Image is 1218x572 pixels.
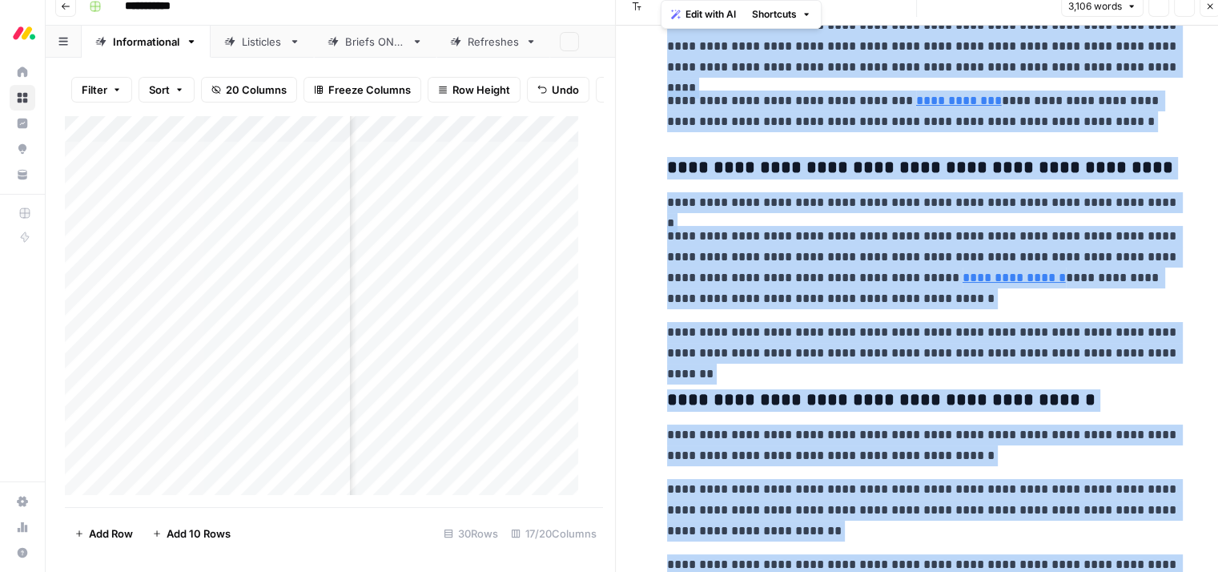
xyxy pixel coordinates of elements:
span: Filter [82,82,107,98]
a: Usage [10,514,35,540]
a: Refreshes [436,26,550,58]
div: Briefs ONLY [345,34,405,50]
span: Add Row [89,526,133,542]
button: Add 10 Rows [143,521,240,546]
a: Insights [10,111,35,136]
a: Home [10,59,35,85]
div: Refreshes [468,34,519,50]
button: Sort [139,77,195,103]
span: 20 Columns [226,82,287,98]
a: Your Data [10,162,35,187]
a: Listicles [211,26,314,58]
span: Shortcuts [752,7,797,22]
button: Help + Support [10,540,35,566]
div: Listicles [242,34,283,50]
button: Row Height [428,77,521,103]
button: Shortcuts [746,4,818,25]
span: Add 10 Rows [167,526,231,542]
button: Add Row [65,521,143,546]
a: Opportunities [10,136,35,162]
a: Informational [82,26,211,58]
div: Informational [113,34,179,50]
span: Sort [149,82,170,98]
button: Undo [527,77,589,103]
button: 20 Columns [201,77,297,103]
div: 30 Rows [437,521,504,546]
button: Edit with AI [665,4,742,25]
span: Freeze Columns [328,82,411,98]
div: 17/20 Columns [504,521,603,546]
a: Settings [10,489,35,514]
span: Edit with AI [685,7,736,22]
button: Filter [71,77,132,103]
span: Row Height [452,82,510,98]
button: Workspace: Monday.com [10,13,35,53]
button: Freeze Columns [303,77,421,103]
img: Monday.com Logo [10,18,38,47]
a: Browse [10,85,35,111]
a: Briefs ONLY [314,26,436,58]
span: Undo [552,82,579,98]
